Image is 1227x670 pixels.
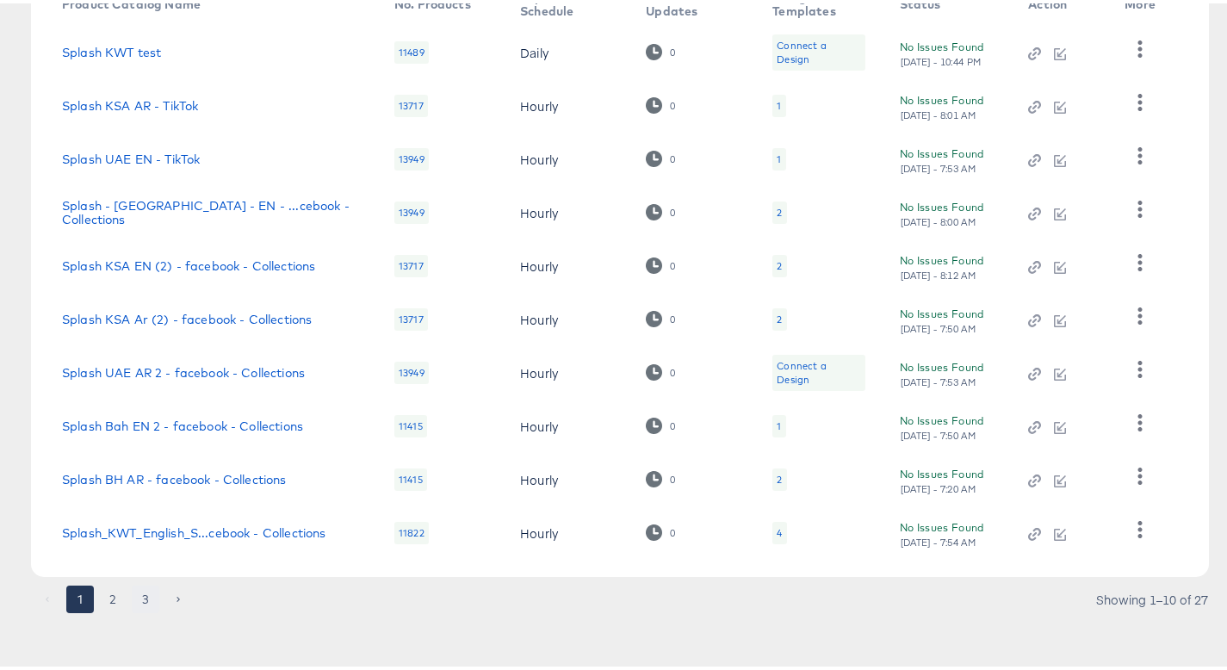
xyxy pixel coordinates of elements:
[1095,590,1209,602] div: Showing 1–10 of 27
[646,40,676,57] div: 0
[99,582,127,610] button: Go to page 2
[777,149,781,163] div: 1
[777,309,782,323] div: 2
[772,251,786,274] div: 2
[772,31,864,67] div: Connect a Design
[669,363,676,375] div: 0
[772,351,864,388] div: Connect a Design
[66,582,94,610] button: page 1
[669,310,676,322] div: 0
[506,22,632,76] td: Daily
[646,414,676,431] div: 0
[394,145,429,167] div: 13949
[132,582,159,610] button: Go to page 3
[506,503,632,556] td: Hourly
[506,236,632,289] td: Hourly
[394,91,428,114] div: 13717
[62,42,161,56] a: Splash KWT test
[772,465,786,487] div: 2
[62,469,287,483] a: Splash BH AR - facebook - Collections
[777,35,860,63] div: Connect a Design
[31,582,195,610] nav: pagination navigation
[506,183,632,236] td: Hourly
[394,518,429,541] div: 11822
[506,129,632,183] td: Hourly
[646,201,676,217] div: 0
[669,417,676,429] div: 0
[669,203,676,215] div: 0
[62,96,198,109] a: Splash KSA AR - TikTok
[772,198,786,220] div: 2
[777,202,782,216] div: 2
[772,91,785,114] div: 1
[646,307,676,324] div: 0
[506,396,632,450] td: Hourly
[646,147,676,164] div: 0
[62,256,315,270] a: Splash KSA EN (2) - facebook - Collections
[777,469,782,483] div: 2
[772,305,786,327] div: 2
[62,416,303,430] a: Splash Bah EN 2 - facebook - Collections
[62,523,325,537] a: Splash_KWT_English_S...cebook - Collections
[62,363,305,376] a: Splash UAE AR 2 - facebook - Collections
[646,94,676,110] div: 0
[394,358,429,381] div: 13949
[669,470,676,482] div: 0
[777,523,782,537] div: 4
[646,254,676,270] div: 0
[394,38,429,60] div: 11489
[669,43,676,55] div: 0
[394,465,427,487] div: 11415
[777,356,860,383] div: Connect a Design
[506,450,632,503] td: Hourly
[62,309,312,323] a: Splash KSA Ar (2) - facebook - Collections
[506,76,632,129] td: Hourly
[394,305,428,327] div: 13717
[669,257,676,269] div: 0
[777,416,781,430] div: 1
[777,256,782,270] div: 2
[669,96,676,109] div: 0
[62,195,360,223] a: Splash - [GEOGRAPHIC_DATA] - EN - ...cebook - Collections
[669,524,676,536] div: 0
[394,412,427,434] div: 11415
[772,518,786,541] div: 4
[506,343,632,396] td: Hourly
[394,198,429,220] div: 13949
[646,521,676,537] div: 0
[506,289,632,343] td: Hourly
[62,149,200,163] a: Splash UAE EN - TikTok
[646,468,676,484] div: 0
[772,145,785,167] div: 1
[772,412,785,434] div: 1
[394,251,428,274] div: 13717
[164,582,192,610] button: Go to next page
[669,150,676,162] div: 0
[646,361,676,377] div: 0
[777,96,781,109] div: 1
